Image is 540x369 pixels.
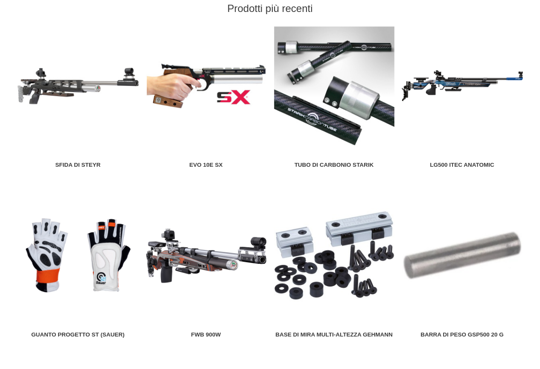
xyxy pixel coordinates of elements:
[189,162,222,168] font: EVO 10E SX
[227,3,312,14] font: Prodotti più recenti
[18,195,139,342] a: Guanto Progetto ST Guanto Progetto ST (SAUER)
[420,331,504,338] font: Barra di peso GSP500 20 g
[274,195,395,342] a: Base di mira multi-altezza Gehmann Base di mira multi-altezza Gehmann
[402,195,523,342] a: Barra di peso GSP500 20 g Barra di peso GSP500 20 g
[274,195,395,316] img: Base di mira multi-altezza Gehmann
[274,25,395,147] img: Tubo di carbonio Starik
[55,162,100,168] font: Sfida di Steyr
[146,195,267,342] a: FWB 900W FWB 900W
[430,162,494,168] font: LG500 itec Anatomic
[275,331,392,338] font: Base di mira multi-altezza Gehmann
[402,25,523,172] a: LG500 itec Anatomic LG500 itec Anatomic
[191,331,221,338] font: FWB 900W
[402,195,523,316] img: Barra di peso GSP500 20 g
[146,25,267,147] img: EVO 10E SX
[146,195,267,316] img: FWB 900W
[274,25,395,172] a: Tubo di carbonio Starik Tubo di carbonio Starik
[146,25,267,172] a: EVO 10E SX EVO 10E SX
[18,25,139,147] img: Sfida di Steyr
[18,195,139,316] img: Guanto Progetto ST
[402,25,523,147] img: LG500 itec Anatomic
[31,331,125,338] font: Guanto Progetto ST (SAUER)
[18,25,139,172] a: Sfida di Steyr Sfida di Steyr
[295,162,374,168] font: Tubo di carbonio Starik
